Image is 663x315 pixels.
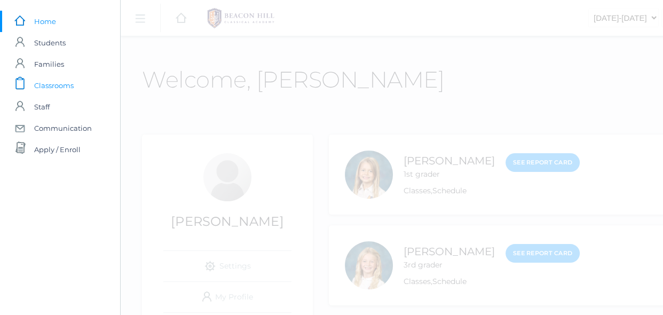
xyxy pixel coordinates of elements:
[34,75,74,96] span: Classrooms
[34,11,56,32] span: Home
[34,139,81,160] span: Apply / Enroll
[34,32,66,53] span: Students
[34,53,64,75] span: Families
[34,96,50,117] span: Staff
[34,117,92,139] span: Communication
